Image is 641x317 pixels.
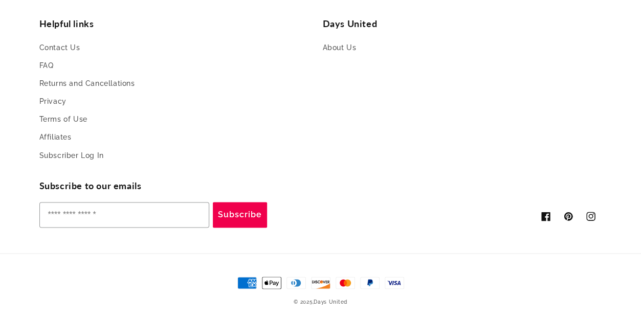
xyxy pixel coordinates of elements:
[39,202,209,228] input: Enter your email
[39,93,67,110] a: Privacy
[213,202,267,228] button: Subscribe
[39,75,135,93] a: Returns and Cancellations
[39,57,54,75] a: FAQ
[323,18,602,30] h2: Days United
[294,299,347,305] small: © 2025,
[39,110,87,128] a: Terms of Use
[39,147,104,165] a: Subscriber Log In
[39,41,80,57] a: Contact Us
[39,128,72,146] a: Affiliates
[314,299,347,305] a: Days United
[323,41,357,57] a: About Us
[39,18,319,30] h2: Helpful links
[39,180,321,192] h2: Subscribe to our emails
